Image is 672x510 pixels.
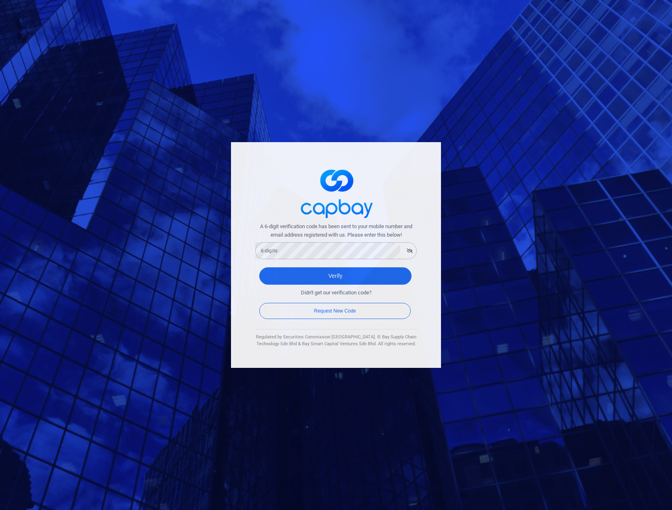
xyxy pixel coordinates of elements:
button: Request New Code [259,303,411,319]
button: Verify [259,267,412,285]
div: Regulated by Securities Commission [GEOGRAPHIC_DATA]. © Bay Supply Chain Technology Sdn Bhd & Bay... [255,334,417,348]
img: logo [296,162,376,222]
span: A 6-digit verification code has been sent to your mobile number and email address registered with... [255,222,417,239]
span: Didn't get our verification code? [301,289,372,297]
